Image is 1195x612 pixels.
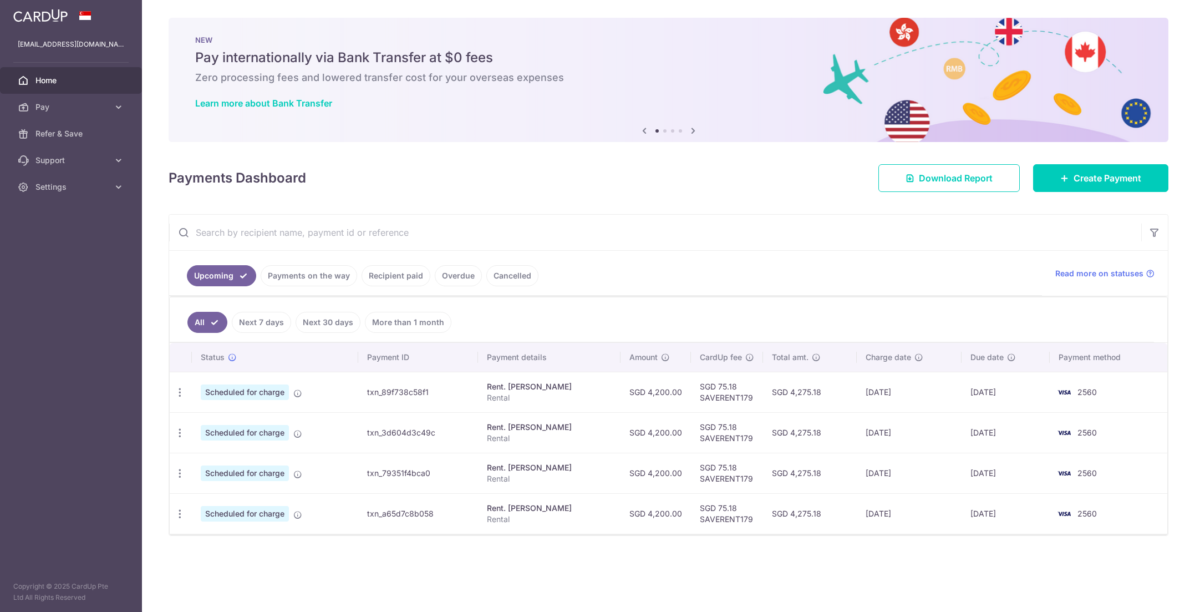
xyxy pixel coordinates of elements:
a: Read more on statuses [1055,268,1155,279]
p: Rental [487,514,612,525]
span: Scheduled for charge [201,425,289,441]
span: Settings [35,181,109,193]
span: 2560 [1077,428,1097,437]
span: Scheduled for charge [201,385,289,400]
td: SGD 4,200.00 [621,453,691,493]
a: Cancelled [486,265,538,286]
a: Next 7 days [232,312,291,333]
td: SGD 75.18 SAVERENT179 [691,372,763,412]
p: [EMAIL_ADDRESS][DOMAIN_NAME] [18,39,124,50]
img: Bank Card [1053,507,1075,520]
div: Rent. [PERSON_NAME] [487,503,612,514]
td: SGD 75.18 SAVERENT179 [691,493,763,534]
span: Total amt. [772,352,808,363]
p: Rental [487,392,612,403]
th: Payment method [1050,343,1167,372]
p: NEW [195,36,1142,44]
td: [DATE] [962,453,1050,493]
td: SGD 4,200.00 [621,493,691,534]
span: Home [35,75,109,86]
span: Support [35,155,109,166]
p: Rental [487,433,612,444]
span: Due date [970,352,1004,363]
td: SGD 4,275.18 [763,493,857,534]
span: CardUp fee [700,352,742,363]
h6: Zero processing fees and lowered transfer cost for your overseas expenses [195,71,1142,84]
span: Scheduled for charge [201,466,289,481]
input: Search by recipient name, payment id or reference [169,215,1141,250]
td: SGD 75.18 SAVERENT179 [691,453,763,493]
a: Payments on the way [261,265,357,286]
span: Status [201,352,225,363]
td: SGD 4,275.18 [763,453,857,493]
td: SGD 4,275.18 [763,412,857,453]
a: Next 30 days [296,312,360,333]
a: Learn more about Bank Transfer [195,98,332,109]
td: SGD 4,275.18 [763,372,857,412]
span: Download Report [919,171,993,185]
span: 2560 [1077,387,1097,397]
td: txn_3d604d3c49c [358,412,478,453]
td: txn_89f738c58f1 [358,372,478,412]
span: Charge date [866,352,911,363]
span: Scheduled for charge [201,506,289,522]
td: [DATE] [857,372,962,412]
img: Bank Card [1053,467,1075,480]
img: Bank transfer banner [169,18,1168,142]
a: Upcoming [187,265,256,286]
a: Overdue [435,265,482,286]
h5: Pay internationally via Bank Transfer at $0 fees [195,49,1142,67]
p: Rental [487,473,612,484]
td: [DATE] [857,453,962,493]
td: [DATE] [962,372,1050,412]
th: Payment details [478,343,621,372]
div: Rent. [PERSON_NAME] [487,422,612,433]
img: Bank Card [1053,426,1075,439]
span: 2560 [1077,468,1097,478]
span: Create Payment [1074,171,1141,185]
td: SGD 4,200.00 [621,372,691,412]
img: Bank Card [1053,386,1075,399]
span: Amount [629,352,658,363]
td: SGD 4,200.00 [621,412,691,453]
span: Read more on statuses [1055,268,1143,279]
a: Create Payment [1033,164,1168,192]
td: [DATE] [962,493,1050,534]
a: Download Report [878,164,1020,192]
th: Payment ID [358,343,478,372]
img: CardUp [13,9,68,22]
span: Refer & Save [35,128,109,139]
td: SGD 75.18 SAVERENT179 [691,412,763,453]
a: All [187,312,227,333]
td: [DATE] [962,412,1050,453]
div: Rent. [PERSON_NAME] [487,381,612,392]
h4: Payments Dashboard [169,168,306,188]
td: [DATE] [857,412,962,453]
td: txn_79351f4bca0 [358,453,478,493]
a: More than 1 month [365,312,451,333]
span: Pay [35,102,109,113]
td: txn_a65d7c8b058 [358,493,478,534]
div: Rent. [PERSON_NAME] [487,462,612,473]
a: Recipient paid [362,265,430,286]
span: 2560 [1077,509,1097,518]
td: [DATE] [857,493,962,534]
